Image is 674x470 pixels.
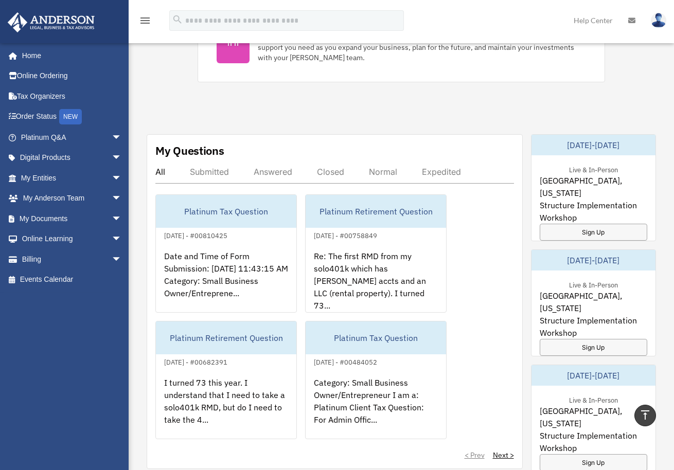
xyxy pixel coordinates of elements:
[540,429,648,454] span: Structure Implementation Workshop
[306,321,446,354] div: Platinum Tax Question
[112,148,132,169] span: arrow_drop_down
[540,290,648,314] span: [GEOGRAPHIC_DATA], [US_STATE]
[155,321,297,439] a: Platinum Retirement Question[DATE] - #00682391I turned 73 this year. I understand that I need to ...
[139,14,151,27] i: menu
[531,135,656,155] div: [DATE]-[DATE]
[561,279,626,290] div: Live & In-Person
[306,195,446,228] div: Platinum Retirement Question
[531,365,656,386] div: [DATE]-[DATE]
[155,143,224,158] div: My Questions
[7,148,137,168] a: Digital Productsarrow_drop_down
[139,18,151,27] a: menu
[258,32,586,63] div: Did you know, as a Platinum Member, you have an entire professional team at your disposal? Get th...
[493,450,514,460] a: Next >
[7,229,137,249] a: Online Learningarrow_drop_down
[7,249,137,269] a: Billingarrow_drop_down
[305,194,447,313] a: Platinum Retirement Question[DATE] - #00758849Re: The first RMD from my solo401k which has [PERSO...
[156,229,236,240] div: [DATE] - #00810425
[305,321,447,439] a: Platinum Tax Question[DATE] - #00484052Category: Small Business Owner/Entrepreneur I am a: Platin...
[156,368,296,448] div: I turned 73 this year. I understand that I need to take a solo401k RMD, but do I need to take the...
[306,229,385,240] div: [DATE] - #00758849
[7,188,137,209] a: My Anderson Teamarrow_drop_down
[634,405,656,426] a: vertical_align_top
[540,314,648,339] span: Structure Implementation Workshop
[540,224,648,241] a: Sign Up
[306,356,385,367] div: [DATE] - #00484052
[156,356,236,367] div: [DATE] - #00682391
[540,174,648,199] span: [GEOGRAPHIC_DATA], [US_STATE]
[156,195,296,228] div: Platinum Tax Question
[369,167,397,177] div: Normal
[422,167,461,177] div: Expedited
[7,66,137,86] a: Online Ordering
[155,167,165,177] div: All
[7,106,137,128] a: Order StatusNEW
[172,14,183,25] i: search
[540,405,648,429] span: [GEOGRAPHIC_DATA], [US_STATE]
[156,242,296,322] div: Date and Time of Form Submission: [DATE] 11:43:15 AM Category: Small Business Owner/Entreprene...
[112,229,132,250] span: arrow_drop_down
[7,168,137,188] a: My Entitiesarrow_drop_down
[254,167,292,177] div: Answered
[7,45,132,66] a: Home
[561,394,626,405] div: Live & In-Person
[561,164,626,174] div: Live & In-Person
[156,321,296,354] div: Platinum Retirement Question
[7,208,137,229] a: My Documentsarrow_drop_down
[5,12,98,32] img: Anderson Advisors Platinum Portal
[7,86,137,106] a: Tax Organizers
[306,368,446,448] div: Category: Small Business Owner/Entrepreneur I am a: Platinum Client Tax Question: For Admin Offic...
[112,127,132,148] span: arrow_drop_down
[112,208,132,229] span: arrow_drop_down
[59,109,82,124] div: NEW
[540,199,648,224] span: Structure Implementation Workshop
[7,269,137,290] a: Events Calendar
[7,127,137,148] a: Platinum Q&Aarrow_drop_down
[112,249,132,270] span: arrow_drop_down
[639,409,651,421] i: vertical_align_top
[155,194,297,313] a: Platinum Tax Question[DATE] - #00810425Date and Time of Form Submission: [DATE] 11:43:15 AM Categ...
[306,242,446,322] div: Re: The first RMD from my solo401k which has [PERSON_NAME] accts and an LLC (rental property). I ...
[190,167,229,177] div: Submitted
[112,168,132,189] span: arrow_drop_down
[317,167,344,177] div: Closed
[651,13,666,28] img: User Pic
[540,339,648,356] a: Sign Up
[112,188,132,209] span: arrow_drop_down
[531,250,656,270] div: [DATE]-[DATE]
